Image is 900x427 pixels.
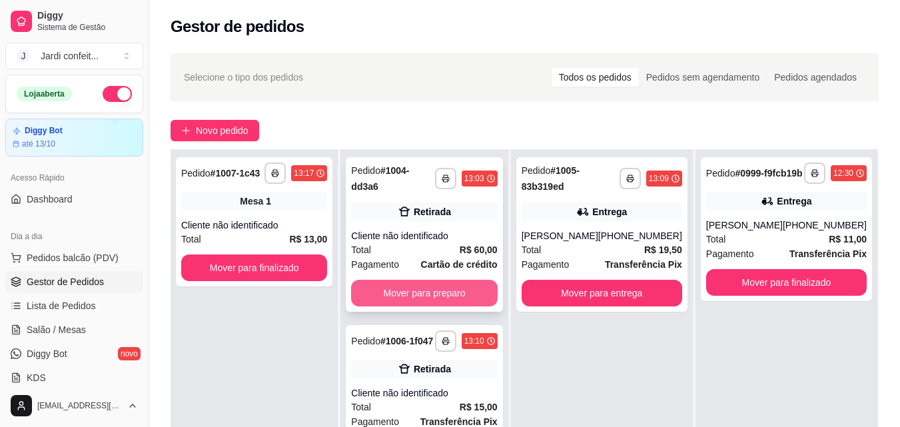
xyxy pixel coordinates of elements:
button: Mover para finalizado [181,254,327,281]
button: [EMAIL_ADDRESS][DOMAIN_NAME] [5,390,143,422]
article: Diggy Bot [25,126,63,136]
div: 13:03 [464,173,484,184]
strong: # 1004-dd3a6 [351,165,409,192]
div: 13:10 [464,336,484,346]
strong: # 1006-1f047 [380,336,433,346]
strong: R$ 11,00 [829,234,867,244]
article: até 13/10 [22,139,55,149]
span: Pagamento [522,257,570,272]
div: Pedidos sem agendamento [639,68,767,87]
div: [PHONE_NUMBER] [783,218,867,232]
a: Diggy Botaté 13/10 [5,119,143,157]
span: Gestor de Pedidos [27,275,104,288]
div: Pedidos agendados [767,68,864,87]
div: 12:30 [833,168,853,179]
span: KDS [27,371,46,384]
div: [PERSON_NAME] [706,218,783,232]
span: Pedido [706,168,735,179]
span: Pagamento [351,257,399,272]
span: Total [522,242,542,257]
span: Diggy [37,10,138,22]
div: Acesso Rápido [5,167,143,189]
a: Dashboard [5,189,143,210]
button: Mover para preparo [351,280,497,306]
span: Mesa [240,195,263,208]
button: Select a team [5,43,143,69]
div: Cliente não identificado [181,218,327,232]
strong: R$ 19,50 [644,244,682,255]
strong: R$ 13,00 [290,234,328,244]
div: Retirada [414,362,451,376]
span: Pedido [351,165,380,176]
div: Entrega [777,195,811,208]
button: Novo pedido [171,120,259,141]
span: [EMAIL_ADDRESS][DOMAIN_NAME] [37,400,122,411]
span: Total [351,400,371,414]
strong: R$ 60,00 [460,244,498,255]
span: Pedidos balcão (PDV) [27,251,119,264]
a: DiggySistema de Gestão [5,5,143,37]
a: Diggy Botnovo [5,343,143,364]
strong: # 1005-83b319ed [522,165,580,192]
span: Pedido [351,336,380,346]
span: Pedido [181,168,211,179]
div: Jardi confeit ... [41,49,99,63]
span: Total [351,242,371,257]
span: Sistema de Gestão [37,22,138,33]
a: Lista de Pedidos [5,295,143,316]
div: Todos os pedidos [552,68,639,87]
div: Dia a dia [5,226,143,247]
div: [PERSON_NAME] [522,229,598,242]
div: 1 [266,195,271,208]
a: Gestor de Pedidos [5,271,143,292]
div: Cliente não identificado [351,386,497,400]
span: Lista de Pedidos [27,299,96,312]
strong: Transferência Pix [420,416,498,427]
span: Total [706,232,726,246]
div: Retirada [414,205,451,218]
strong: Transferência Pix [605,259,682,270]
span: Pagamento [706,246,754,261]
button: Pedidos balcão (PDV) [5,247,143,268]
span: Salão / Mesas [27,323,86,336]
strong: # 0999-f9fcb19b [735,168,802,179]
div: 13:09 [649,173,669,184]
span: Dashboard [27,193,73,206]
a: Salão / Mesas [5,319,143,340]
strong: R$ 15,00 [460,402,498,412]
span: Novo pedido [196,123,248,138]
h2: Gestor de pedidos [171,16,304,37]
div: [PHONE_NUMBER] [598,229,682,242]
span: J [17,49,30,63]
button: Mover para entrega [522,280,682,306]
div: Entrega [592,205,627,218]
span: Total [181,232,201,246]
button: Mover para finalizado [706,269,867,296]
button: Alterar Status [103,86,132,102]
span: Pedido [522,165,551,176]
span: Selecione o tipo dos pedidos [184,70,303,85]
div: Loja aberta [17,87,72,101]
span: plus [181,126,191,135]
span: Diggy Bot [27,347,67,360]
strong: # 1007-1c43 [211,168,260,179]
strong: Cartão de crédito [421,259,498,270]
div: Cliente não identificado [351,229,497,242]
strong: Transferência Pix [789,248,867,259]
a: KDS [5,367,143,388]
div: 13:17 [294,168,314,179]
